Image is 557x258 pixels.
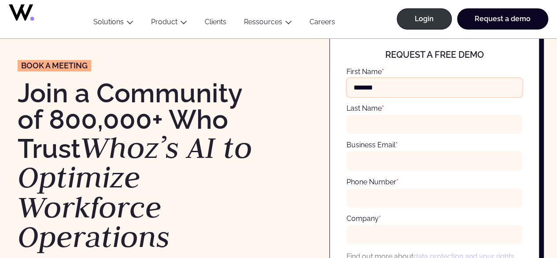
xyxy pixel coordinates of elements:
a: Login [397,8,452,30]
a: Product [151,18,177,26]
em: Whoz’s AI to Optimize Workforce Operations [18,128,252,256]
label: Company [347,214,381,223]
iframe: Chatbot [499,200,545,246]
a: Clients [196,18,235,30]
label: Phone Number [347,178,398,186]
button: Ressources [235,18,301,30]
a: Request a demo [457,8,548,30]
button: Solutions [85,18,142,30]
h4: Request a free demo [355,50,513,60]
h1: Join a Community of 800,000+ Who Trust [18,80,270,252]
a: Careers [301,18,344,30]
label: Last Name [347,104,384,112]
label: Business Email [347,141,398,149]
button: Product [142,18,196,30]
span: Book a meeting [21,62,88,70]
a: Ressources [244,18,282,26]
label: First Name [347,67,384,76]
